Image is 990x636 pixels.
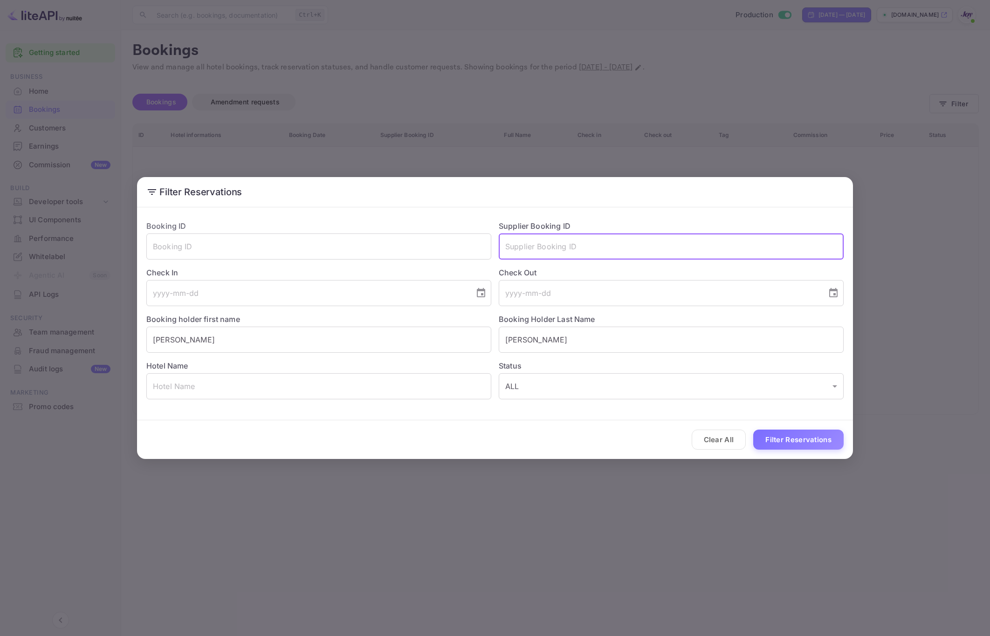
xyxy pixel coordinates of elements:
label: Check In [146,267,491,278]
button: Filter Reservations [753,430,844,450]
label: Booking ID [146,221,186,231]
label: Check Out [499,267,844,278]
label: Status [499,360,844,371]
input: yyyy-mm-dd [499,280,820,306]
button: Clear All [692,430,746,450]
button: Choose date [472,284,490,302]
label: Supplier Booking ID [499,221,571,231]
input: Supplier Booking ID [499,233,844,260]
input: Holder First Name [146,327,491,353]
input: Booking ID [146,233,491,260]
label: Booking Holder Last Name [499,315,595,324]
input: yyyy-mm-dd [146,280,468,306]
input: Hotel Name [146,373,491,399]
button: Choose date [824,284,843,302]
label: Booking holder first name [146,315,240,324]
div: ALL [499,373,844,399]
input: Holder Last Name [499,327,844,353]
label: Hotel Name [146,361,188,370]
h2: Filter Reservations [137,177,853,207]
